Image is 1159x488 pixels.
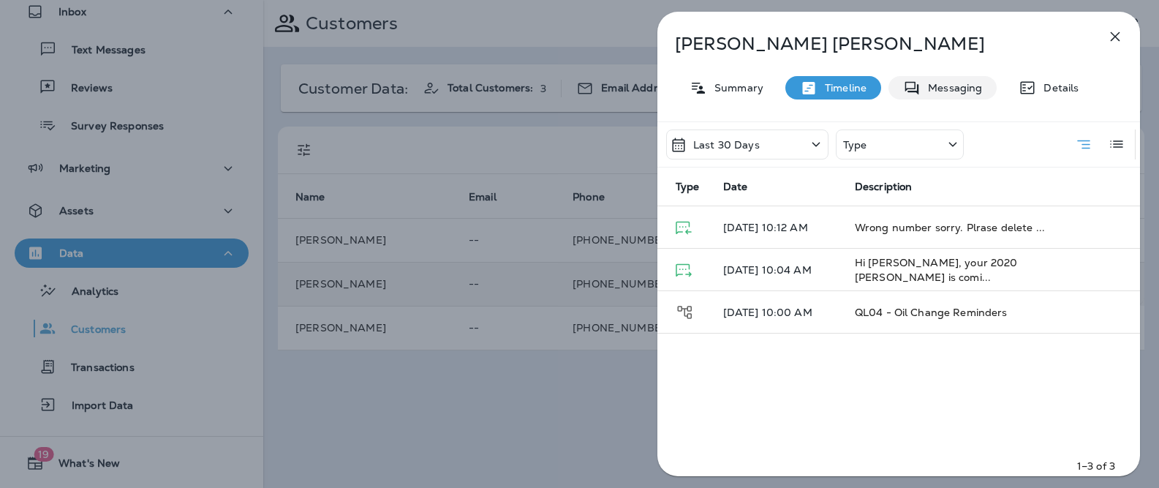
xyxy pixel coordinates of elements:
[843,139,867,151] p: Type
[723,264,831,276] p: [DATE] 10:04 AM
[675,34,1074,54] p: [PERSON_NAME] [PERSON_NAME]
[855,181,913,193] span: Description
[693,139,760,151] p: Last 30 Days
[676,220,692,233] span: Text Message - Received
[723,180,748,193] span: Date
[676,304,694,318] span: Journey
[676,180,700,193] span: Type
[723,222,831,233] p: [DATE] 10:12 AM
[1069,129,1098,159] button: Summary View
[855,306,1008,319] span: QL04 - Oil Change Reminders
[855,221,1045,234] span: Wrong number sorry. Plrase delete ...
[676,263,692,276] span: Text Message - Delivered
[723,307,831,318] p: [DATE] 10:00 AM
[855,256,1018,284] span: Hi [PERSON_NAME], your 2020 [PERSON_NAME] is comi...
[707,82,763,94] p: Summary
[921,82,982,94] p: Messaging
[818,82,867,94] p: Timeline
[1102,129,1131,159] button: Log View
[1036,82,1079,94] p: Details
[1077,459,1115,473] p: 1–3 of 3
